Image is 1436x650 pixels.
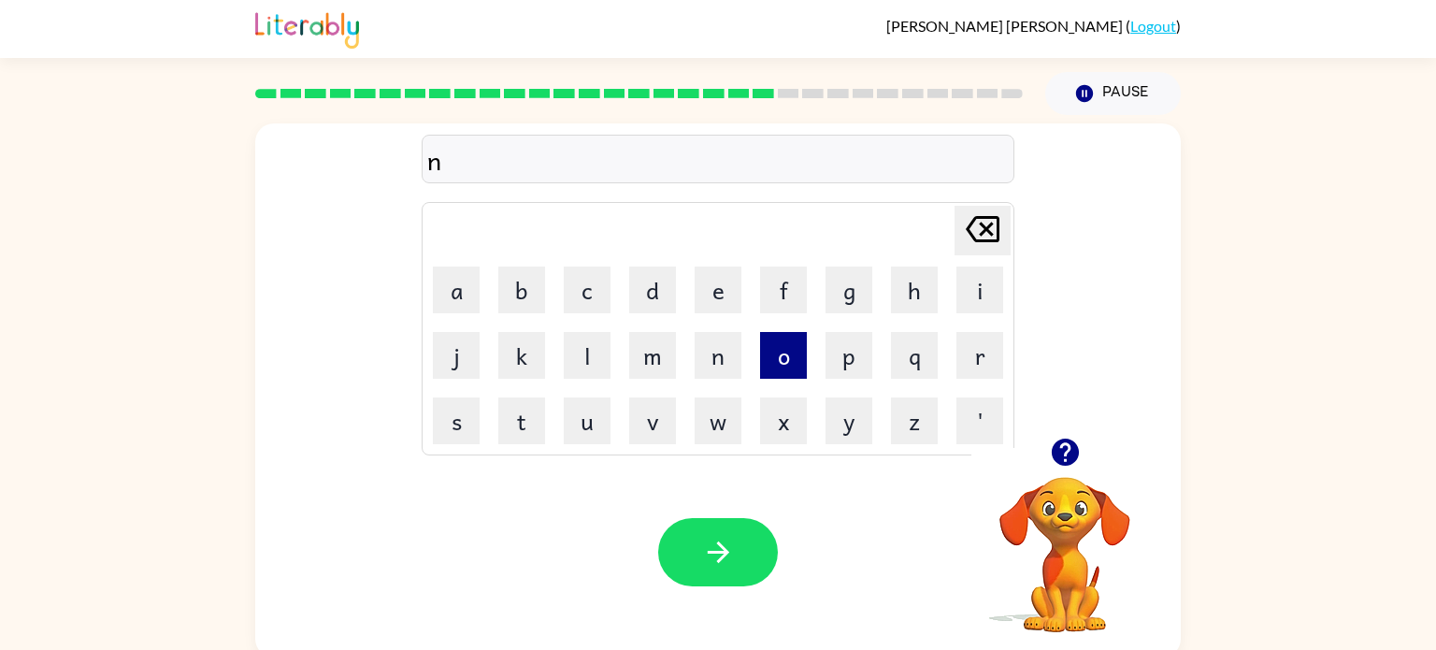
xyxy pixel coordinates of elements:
button: k [498,332,545,379]
button: v [629,397,676,444]
button: f [760,267,807,313]
button: x [760,397,807,444]
img: Literably [255,7,359,49]
div: n [427,140,1009,180]
button: c [564,267,610,313]
button: b [498,267,545,313]
span: [PERSON_NAME] [PERSON_NAME] [886,17,1126,35]
button: m [629,332,676,379]
button: t [498,397,545,444]
button: e [695,267,741,313]
button: s [433,397,480,444]
a: Logout [1130,17,1176,35]
button: n [695,332,741,379]
button: g [826,267,872,313]
button: l [564,332,610,379]
button: w [695,397,741,444]
div: ( ) [886,17,1181,35]
button: i [956,267,1003,313]
button: ' [956,397,1003,444]
button: p [826,332,872,379]
video: Your browser must support playing .mp4 files to use Literably. Please try using another browser. [971,448,1158,635]
button: o [760,332,807,379]
button: Pause [1045,72,1181,115]
button: q [891,332,938,379]
button: a [433,267,480,313]
button: r [956,332,1003,379]
button: j [433,332,480,379]
button: z [891,397,938,444]
button: h [891,267,938,313]
button: y [826,397,872,444]
button: d [629,267,676,313]
button: u [564,397,610,444]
